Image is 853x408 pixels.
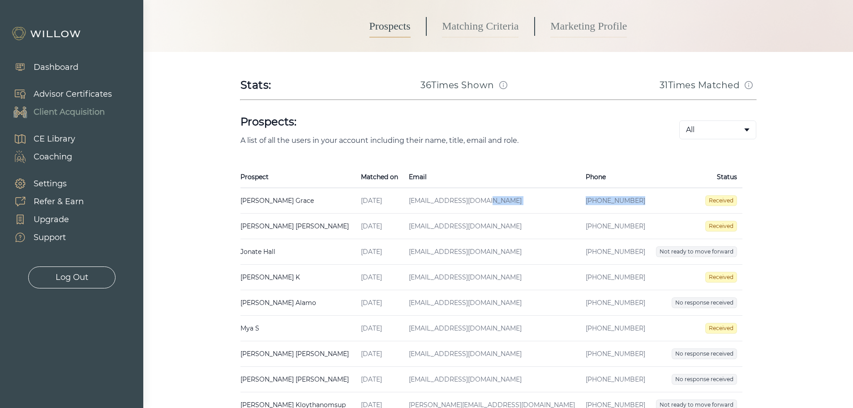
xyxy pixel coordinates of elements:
td: Mya S [240,316,356,341]
td: [EMAIL_ADDRESS][DOMAIN_NAME] [403,367,580,392]
th: Phone [580,166,651,188]
div: Refer & Earn [34,196,84,208]
th: Matched on [356,166,403,188]
td: [PHONE_NUMBER] [580,239,651,265]
h3: 31 Times Matched [660,79,740,91]
button: Match info [496,78,510,92]
td: [DATE] [356,290,403,316]
span: No response received [672,374,737,385]
span: No response received [672,297,737,308]
td: [DATE] [356,214,403,239]
td: [EMAIL_ADDRESS][DOMAIN_NAME] [403,214,580,239]
h1: Prospects: [240,115,651,129]
span: Received [705,323,737,334]
td: [DATE] [356,188,403,214]
td: [PERSON_NAME] [PERSON_NAME] [240,367,356,392]
a: Refer & Earn [4,193,84,210]
span: Received [705,272,737,283]
span: All [686,125,694,135]
td: [PHONE_NUMBER] [580,341,651,367]
span: info-circle [499,81,507,89]
th: Email [403,166,580,188]
div: Coaching [34,151,72,163]
span: Received [705,221,737,232]
td: [EMAIL_ADDRESS][DOMAIN_NAME] [403,290,580,316]
div: Advisor Certificates [34,88,112,100]
a: CE Library [4,130,75,148]
td: [PERSON_NAME] K [240,265,356,290]
a: Prospects [369,15,411,38]
td: [DATE] [356,239,403,265]
td: [DATE] [356,367,403,392]
th: Status [651,166,742,188]
td: [PHONE_NUMBER] [580,290,651,316]
button: Match info [742,78,756,92]
td: [PERSON_NAME] [PERSON_NAME] [240,214,356,239]
span: No response received [672,348,737,359]
div: Stats: [240,78,272,92]
img: Willow [11,26,83,41]
h3: 36 Times Shown [420,79,494,91]
td: [PHONE_NUMBER] [580,214,651,239]
div: CE Library [34,133,75,145]
span: Received [705,195,737,206]
a: Client Acquisition [4,103,112,121]
td: [EMAIL_ADDRESS][DOMAIN_NAME] [403,188,580,214]
a: Marketing Profile [550,15,627,38]
a: Upgrade [4,210,84,228]
td: [PERSON_NAME] Grace [240,188,356,214]
td: [PHONE_NUMBER] [580,316,651,341]
td: [DATE] [356,316,403,341]
td: [EMAIL_ADDRESS][DOMAIN_NAME] [403,316,580,341]
div: Client Acquisition [34,106,105,118]
span: caret-down [743,126,750,133]
div: Log Out [56,271,88,283]
span: Not ready to move forward [656,246,737,257]
th: Prospect [240,166,356,188]
a: Advisor Certificates [4,85,112,103]
td: [PHONE_NUMBER] [580,367,651,392]
td: [PERSON_NAME] Alamo [240,290,356,316]
td: [EMAIL_ADDRESS][DOMAIN_NAME] [403,239,580,265]
div: Dashboard [34,61,78,73]
a: Settings [4,175,84,193]
td: [DATE] [356,265,403,290]
td: [PERSON_NAME] [PERSON_NAME] [240,341,356,367]
a: Matching Criteria [442,15,519,38]
td: [PHONE_NUMBER] [580,265,651,290]
td: [DATE] [356,341,403,367]
div: Support [34,232,66,244]
td: [EMAIL_ADDRESS][DOMAIN_NAME] [403,341,580,367]
a: Dashboard [4,58,78,76]
td: Jonate Hall [240,239,356,265]
span: info-circle [745,81,753,89]
a: Coaching [4,148,75,166]
td: [EMAIL_ADDRESS][DOMAIN_NAME] [403,265,580,290]
p: A list of all the users in your account including their name, title, email and role. [240,136,651,145]
div: Settings [34,178,67,190]
div: Upgrade [34,214,69,226]
td: [PHONE_NUMBER] [580,188,651,214]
